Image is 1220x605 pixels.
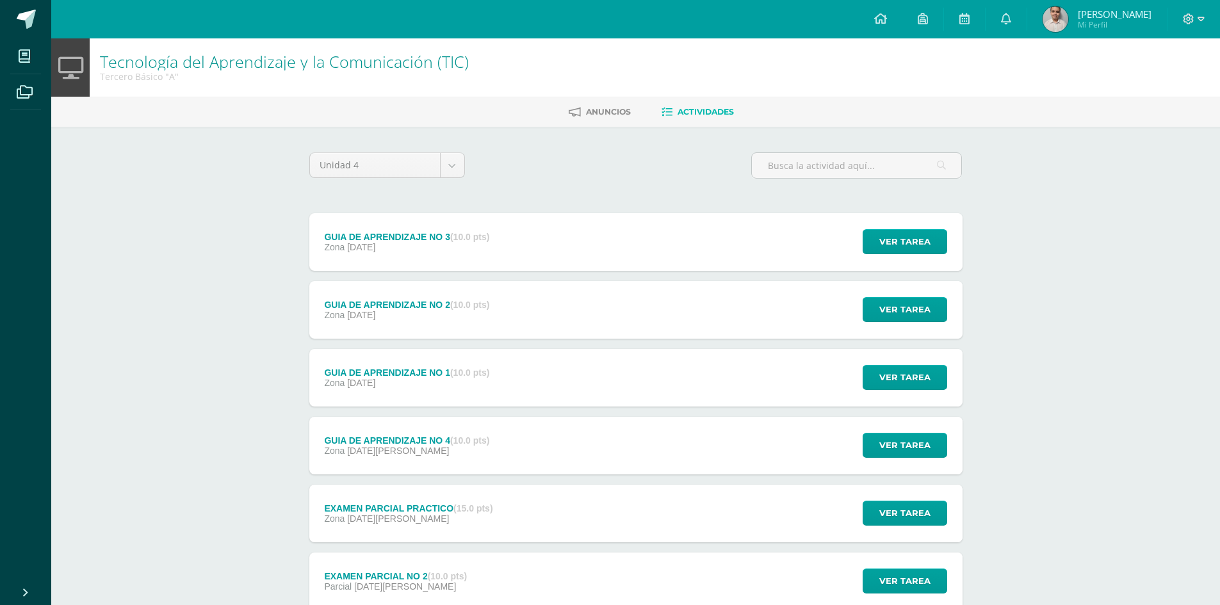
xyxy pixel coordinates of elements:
[752,153,961,178] input: Busca la actividad aquí...
[863,433,947,458] button: Ver tarea
[347,446,449,456] span: [DATE][PERSON_NAME]
[100,70,469,83] div: Tercero Básico 'A'
[428,571,467,581] strong: (10.0 pts)
[1078,8,1151,20] span: [PERSON_NAME]
[879,230,931,254] span: Ver tarea
[863,229,947,254] button: Ver tarea
[662,102,734,122] a: Actividades
[324,503,492,513] div: EXAMEN PARCIAL PRACTICO
[347,310,375,320] span: [DATE]
[324,310,345,320] span: Zona
[1078,19,1151,30] span: Mi Perfil
[879,433,931,457] span: Ver tarea
[100,51,469,72] a: Tecnología del Aprendizaje y la Comunicación (TIC)
[879,298,931,321] span: Ver tarea
[324,378,345,388] span: Zona
[1043,6,1068,32] img: 115aa39729f15fb711410a24e38961ee.png
[863,297,947,322] button: Ver tarea
[354,581,456,592] span: [DATE][PERSON_NAME]
[450,300,489,310] strong: (10.0 pts)
[347,242,375,252] span: [DATE]
[450,367,489,378] strong: (10.0 pts)
[324,435,489,446] div: GUIA DE APRENDIZAJE NO 4
[347,513,449,524] span: [DATE][PERSON_NAME]
[863,365,947,390] button: Ver tarea
[863,501,947,526] button: Ver tarea
[310,153,464,177] a: Unidad 4
[324,367,489,378] div: GUIA DE APRENDIZAJE NO 1
[450,232,489,242] strong: (10.0 pts)
[879,366,931,389] span: Ver tarea
[324,571,467,581] div: EXAMEN PARCIAL NO 2
[100,52,469,70] h1: Tecnología del Aprendizaje y la Comunicación (TIC)
[678,107,734,117] span: Actividades
[324,513,345,524] span: Zona
[453,503,492,513] strong: (15.0 pts)
[863,569,947,593] button: Ver tarea
[450,435,489,446] strong: (10.0 pts)
[324,446,345,456] span: Zona
[324,581,352,592] span: Parcial
[879,569,931,593] span: Ver tarea
[569,102,631,122] a: Anuncios
[320,153,430,177] span: Unidad 4
[347,378,375,388] span: [DATE]
[586,107,631,117] span: Anuncios
[879,501,931,525] span: Ver tarea
[324,232,489,242] div: GUIA DE APRENDIZAJE NO 3
[324,300,489,310] div: GUIA DE APRENDIZAJE NO 2
[324,242,345,252] span: Zona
